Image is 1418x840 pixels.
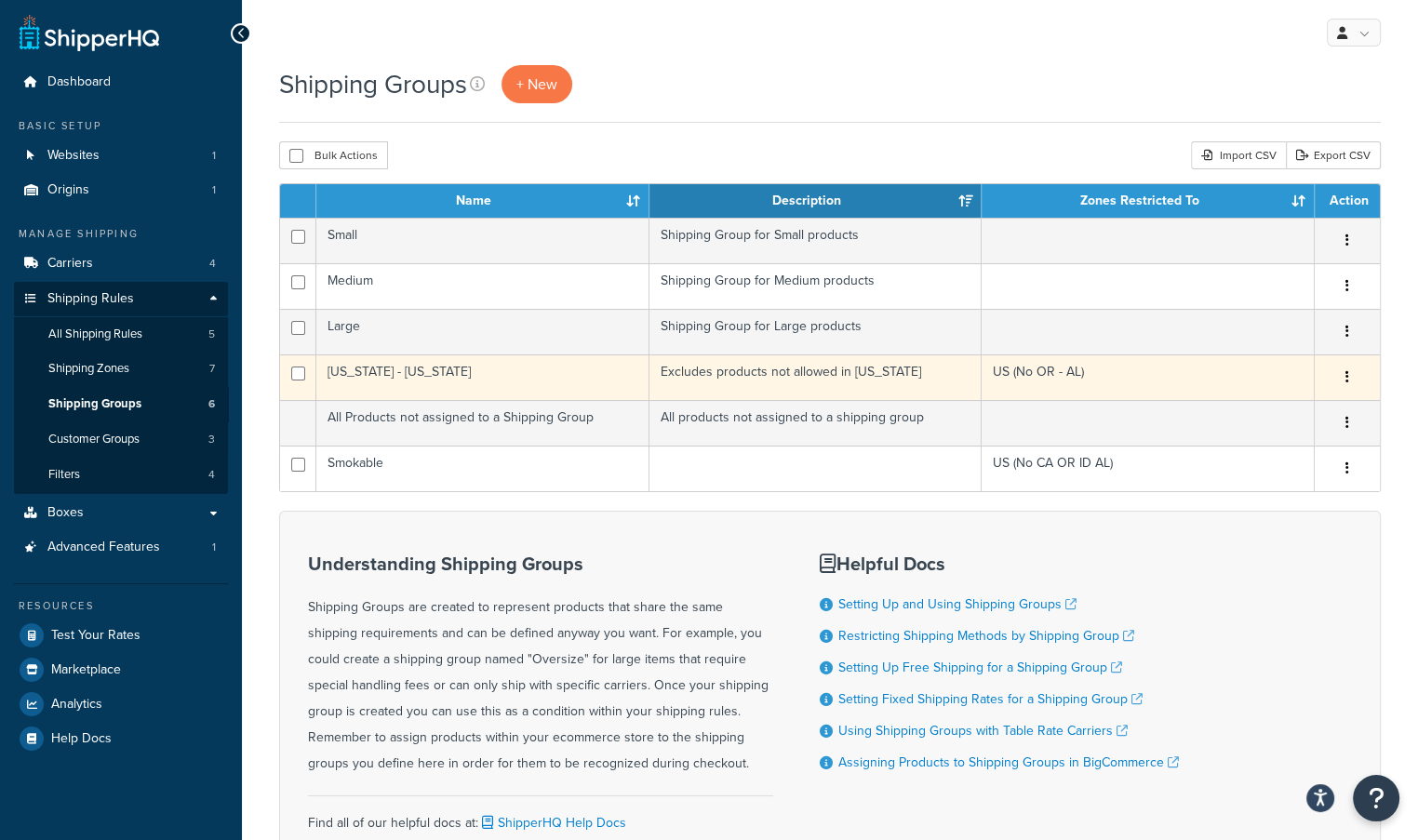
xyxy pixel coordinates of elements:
[47,148,100,164] span: Websites
[502,65,572,103] a: + New
[47,256,93,272] span: Carriers
[14,687,228,721] a: Analytics
[649,218,983,263] td: Shipping Group for Small products
[14,387,228,421] li: Shipping Groups
[51,697,102,713] span: Analytics
[308,795,773,836] div: Find all of our helpful docs at:
[14,352,228,386] li: Shipping Zones
[308,553,773,777] div: Shipping Groups are created to represent products that share the same shipping requirements and c...
[14,496,228,530] a: Boxes
[838,689,1143,709] a: Setting Fixed Shipping Rates for a Shipping Group
[14,387,228,421] a: Shipping Groups 6
[14,226,228,242] div: Manage Shipping
[208,467,215,483] span: 4
[209,256,216,272] span: 4
[14,282,228,316] a: Shipping Rules
[14,598,228,614] div: Resources
[14,458,228,492] li: Filters
[649,354,983,400] td: Excludes products not allowed in [US_STATE]
[649,184,983,218] th: Description: activate to sort column ascending
[212,540,216,555] span: 1
[14,65,228,100] a: Dashboard
[838,658,1122,677] a: Setting Up Free Shipping for a Shipping Group
[279,66,467,102] h1: Shipping Groups
[838,721,1128,740] a: Using Shipping Groups with Table Rate Carriers
[316,400,649,446] td: All Products not assigned to a Shipping Group
[982,354,1315,400] td: US (No OR - AL)
[48,361,129,377] span: Shipping Zones
[14,619,228,652] a: Test Your Rates
[1315,184,1380,218] th: Action
[838,594,1077,614] a: Setting Up and Using Shipping Groups
[516,73,557,95] span: + New
[48,327,142,342] span: All Shipping Rules
[208,396,215,412] span: 6
[316,354,649,400] td: [US_STATE] - [US_STATE]
[14,530,228,565] a: Advanced Features 1
[982,184,1315,218] th: Zones Restricted To: activate to sort column ascending
[14,139,228,173] li: Websites
[14,653,228,687] a: Marketplace
[208,432,215,447] span: 3
[209,361,215,377] span: 7
[316,263,649,309] td: Medium
[649,400,983,446] td: All products not assigned to a shipping group
[47,74,111,90] span: Dashboard
[14,317,228,352] li: All Shipping Rules
[14,247,228,281] li: Carriers
[14,282,228,494] li: Shipping Rules
[212,148,216,164] span: 1
[208,327,215,342] span: 5
[14,352,228,386] a: Shipping Zones 7
[14,118,228,134] div: Basic Setup
[838,753,1179,772] a: Assigning Products to Shipping Groups in BigCommerce
[14,722,228,755] a: Help Docs
[14,458,228,492] a: Filters 4
[20,14,159,51] a: ShipperHQ Home
[14,422,228,457] li: Customer Groups
[982,446,1315,491] td: US (No CA OR ID AL)
[51,628,140,644] span: Test Your Rates
[820,553,1179,574] h3: Helpful Docs
[212,182,216,198] span: 1
[279,141,388,169] button: Bulk Actions
[14,173,228,207] a: Origins 1
[47,291,134,307] span: Shipping Rules
[14,173,228,207] li: Origins
[47,540,160,555] span: Advanced Features
[14,317,228,352] a: All Shipping Rules 5
[316,309,649,354] td: Large
[14,530,228,565] li: Advanced Features
[1286,141,1381,169] a: Export CSV
[14,139,228,173] a: Websites 1
[48,432,140,447] span: Customer Groups
[316,446,649,491] td: Smokable
[478,813,626,833] a: ShipperHQ Help Docs
[649,263,983,309] td: Shipping Group for Medium products
[838,626,1134,646] a: Restricting Shipping Methods by Shipping Group
[316,218,649,263] td: Small
[48,396,141,412] span: Shipping Groups
[1353,775,1399,821] button: Open Resource Center
[48,467,80,483] span: Filters
[51,662,121,678] span: Marketplace
[47,505,84,521] span: Boxes
[649,309,983,354] td: Shipping Group for Large products
[14,422,228,457] a: Customer Groups 3
[47,182,89,198] span: Origins
[1191,141,1286,169] div: Import CSV
[316,184,649,218] th: Name: activate to sort column ascending
[14,247,228,281] a: Carriers 4
[308,553,773,574] h3: Understanding Shipping Groups
[51,731,112,747] span: Help Docs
